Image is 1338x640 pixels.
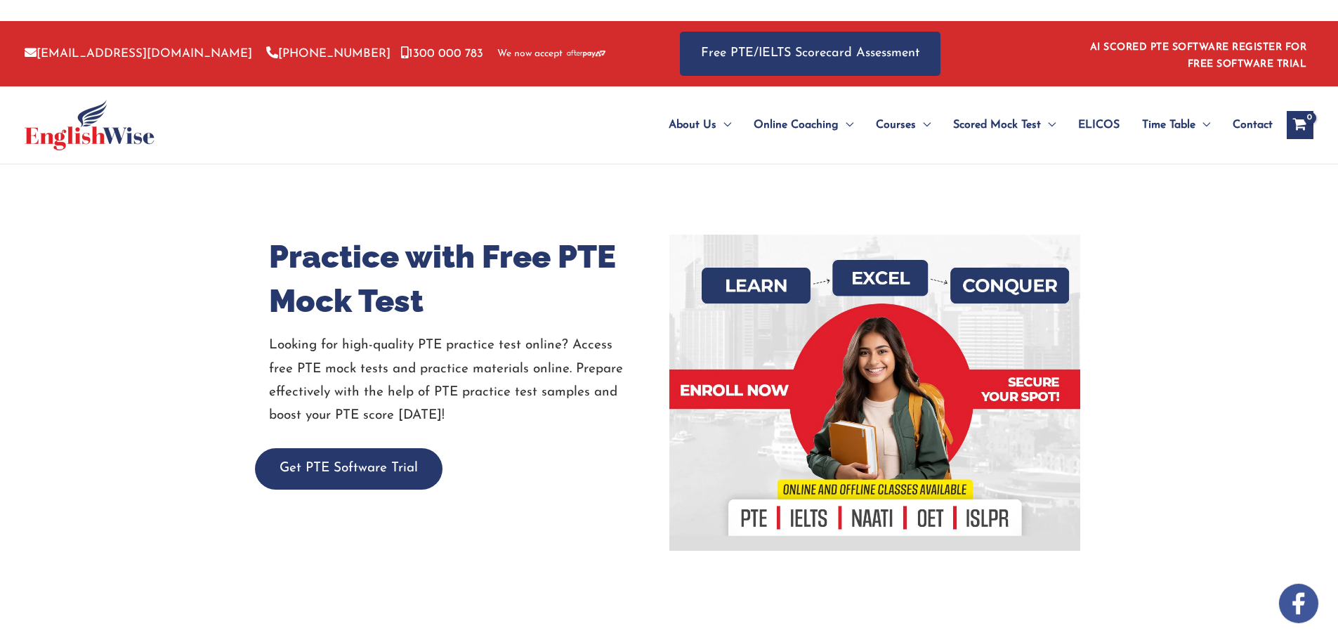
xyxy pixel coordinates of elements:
[839,100,853,150] span: Menu Toggle
[255,448,442,490] button: Get PTE Software Trial
[269,334,659,427] p: Looking for high-quality PTE practice test online? Access free PTE mock tests and practice materi...
[876,100,916,150] span: Courses
[635,100,1273,150] nav: Site Navigation: Main Menu
[1090,42,1307,70] a: AI SCORED PTE SOFTWARE REGISTER FOR FREE SOFTWARE TRIAL
[1041,100,1056,150] span: Menu Toggle
[953,100,1041,150] span: Scored Mock Test
[25,100,155,150] img: cropped-ew-logo
[1287,111,1313,139] a: View Shopping Cart, empty
[865,100,942,150] a: CoursesMenu Toggle
[1082,31,1313,77] aside: Header Widget 1
[716,100,731,150] span: Menu Toggle
[1221,100,1273,150] a: Contact
[1131,100,1221,150] a: Time TableMenu Toggle
[25,48,252,60] a: [EMAIL_ADDRESS][DOMAIN_NAME]
[916,100,931,150] span: Menu Toggle
[1067,100,1131,150] a: ELICOS
[754,100,839,150] span: Online Coaching
[742,100,865,150] a: Online CoachingMenu Toggle
[266,48,391,60] a: [PHONE_NUMBER]
[1233,100,1273,150] span: Contact
[669,100,716,150] span: About Us
[1195,100,1210,150] span: Menu Toggle
[255,462,442,475] a: Get PTE Software Trial
[269,235,659,323] h1: Practice with Free PTE Mock Test
[401,48,483,60] a: 1300 000 783
[680,32,940,76] a: Free PTE/IELTS Scorecard Assessment
[1279,584,1318,623] img: white-facebook.png
[942,100,1067,150] a: Scored Mock TestMenu Toggle
[657,100,742,150] a: About UsMenu Toggle
[497,47,563,61] span: We now accept
[1142,100,1195,150] span: Time Table
[1078,100,1120,150] span: ELICOS
[567,50,605,58] img: Afterpay-Logo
